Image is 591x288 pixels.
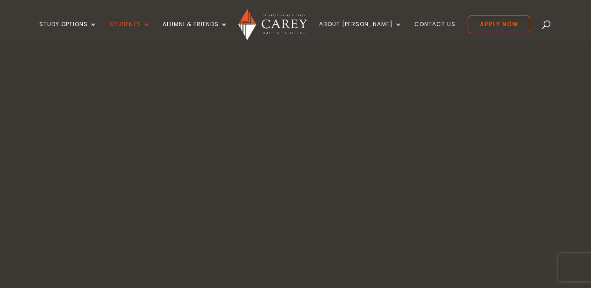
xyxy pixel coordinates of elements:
[414,21,456,43] a: Contact Us
[39,21,97,43] a: Study Options
[163,21,228,43] a: Alumni & Friends
[319,21,402,43] a: About [PERSON_NAME]
[468,15,530,33] a: Apply Now
[238,9,307,40] img: Carey Baptist College
[109,21,150,43] a: Students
